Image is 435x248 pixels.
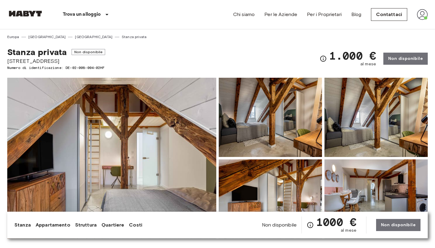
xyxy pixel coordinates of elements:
svg: Verifica i dettagli delle spese nella sezione 'Riassunto dei Costi'. Si prega di notare che gli s... [320,55,327,62]
span: 1000 € [316,217,356,227]
img: Picture of unit DE-02-008-004-02HF [324,159,428,239]
img: Picture of unit DE-02-008-004-02HF [219,78,322,157]
span: Non disponibile [72,49,105,55]
img: Picture of unit DE-02-008-004-02HF [324,78,428,157]
img: avatar [417,9,428,20]
img: Marketing picture of unit DE-02-008-004-02HF [7,78,216,239]
span: Non disponibile [262,222,297,228]
span: [STREET_ADDRESS] [7,57,105,65]
span: 1.000 € [329,50,376,61]
a: Appartamento [36,221,70,229]
img: Picture of unit DE-02-008-004-02HF [219,159,322,239]
a: Costi [129,221,142,229]
a: Stanza [14,221,31,229]
a: [GEOGRAPHIC_DATA] [75,34,112,40]
a: Quartiere [101,221,124,229]
span: Stanza privata [7,47,67,57]
a: Contattaci [371,8,407,21]
p: Trova un alloggio [63,11,101,18]
a: Europa [7,34,19,40]
a: Blog [351,11,362,18]
a: Stanza privata [122,34,147,40]
a: Struttura [75,221,97,229]
span: Numero di identificazione: DE-02-008-004-02HF [7,65,105,70]
a: Per i Proprietari [307,11,342,18]
img: Habyt [7,11,43,17]
a: [GEOGRAPHIC_DATA] [28,34,66,40]
a: Per le Aziende [264,11,297,18]
span: al mese [341,227,356,233]
svg: Verifica i dettagli delle spese nella sezione 'Riassunto dei Costi'. Si prega di notare che gli s... [307,221,314,229]
span: al mese [360,61,376,67]
a: Chi siamo [233,11,255,18]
